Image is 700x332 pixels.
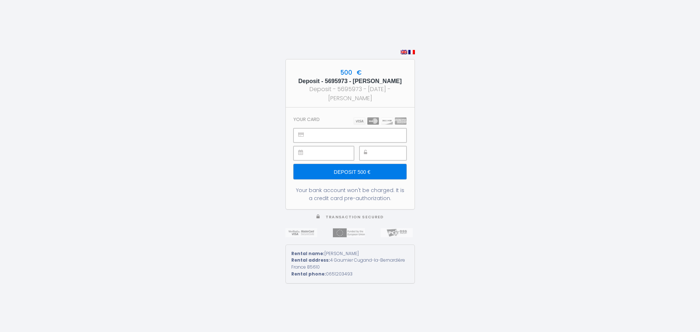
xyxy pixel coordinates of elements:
div: 4 Gaumier Cugand-la-Bernardière France 85610 [291,257,409,271]
img: fr.png [408,50,415,54]
iframe: Secure payment input frame [310,147,353,160]
span: Transaction secured [326,214,384,220]
div: Deposit - 5695973 - [DATE] - [PERSON_NAME] [292,85,408,103]
iframe: Secure payment input frame [376,147,406,160]
iframe: Secure payment input frame [310,129,406,142]
div: 0651203493 [291,271,409,278]
strong: Rental phone: [291,271,326,277]
span: 500 € [338,68,362,77]
img: en.png [401,50,407,54]
h3: Your card [293,117,320,122]
strong: Rental name: [291,250,324,257]
div: Your bank account won't be charged. It is a credit card pre-authorization. [293,186,406,202]
strong: Rental address: [291,257,330,263]
h5: Deposit - 5695973 - [PERSON_NAME] [292,78,408,85]
img: carts.png [354,117,407,125]
div: [PERSON_NAME] [291,250,409,257]
input: Deposit 500 € [293,164,406,179]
